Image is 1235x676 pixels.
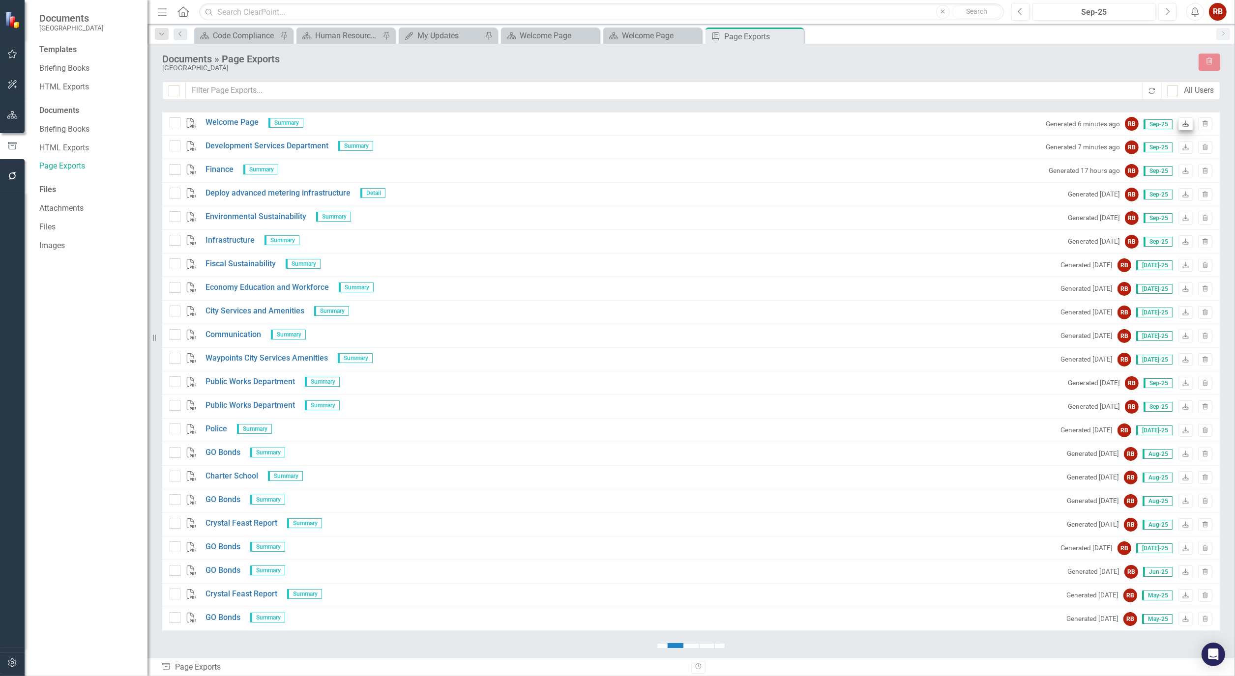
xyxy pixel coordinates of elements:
div: All Users [1184,85,1214,96]
a: GO Bonds [206,541,240,553]
span: May-25 [1142,591,1173,600]
a: GO Bonds [206,612,240,623]
a: Public Works Department [206,376,295,388]
span: Summary [287,518,322,528]
span: Summary [305,377,340,387]
small: Generated [DATE] [1066,614,1118,623]
div: Human Resources Analytics Dashboard [315,29,380,42]
span: Summary [314,306,349,316]
div: Sep-25 [1036,6,1152,18]
div: Code Compliance [213,29,278,42]
a: Development Services Department [206,141,328,152]
div: RB [1124,447,1138,461]
small: Generated 17 hours ago [1049,166,1120,175]
small: Generated [DATE] [1066,591,1118,600]
div: RB [1117,423,1131,437]
span: Summary [271,330,306,339]
div: RB [1125,235,1139,249]
span: [DATE]-25 [1136,284,1173,294]
span: Summary [250,542,285,552]
img: ClearPoint Strategy [5,11,22,28]
small: Generated [DATE] [1068,378,1120,388]
span: Summary [250,495,285,505]
span: [DATE]-25 [1136,355,1173,365]
small: Generated 7 minutes ago [1046,142,1120,152]
span: Summary [305,400,340,410]
a: Code Compliance [197,29,278,42]
small: Generated [DATE] [1060,260,1113,270]
span: Detail [360,188,385,198]
span: Documents [39,12,104,24]
span: Jun-25 [1143,567,1173,577]
a: Welcome Page [606,29,699,42]
div: RB [1117,541,1131,555]
span: 1 [668,643,683,660]
small: Generated [DATE] [1060,308,1113,317]
span: Summary [286,259,321,269]
span: Summary [338,141,373,151]
a: City Services and Amenities [206,306,304,317]
div: Page Exports [724,30,801,43]
div: RB [1124,471,1138,484]
span: Aug-25 [1143,496,1173,506]
a: Charter School [206,471,258,482]
div: RB [1125,400,1139,414]
span: ‹ [661,647,664,656]
small: Generated [DATE] [1067,520,1119,529]
div: RB [1117,258,1131,272]
small: Generated [DATE] [1067,567,1119,576]
span: › [719,647,721,656]
a: Economy Education and Workforce [206,282,329,293]
span: [DATE]-25 [1136,543,1173,553]
span: Summary [243,165,278,174]
div: RB [1123,612,1137,626]
div: My Updates [417,29,482,42]
a: GO Bonds [206,447,240,458]
a: Files [39,222,138,233]
div: RB [1117,306,1131,319]
div: Files [39,184,138,196]
span: Summary [250,613,285,622]
a: Attachments [39,203,138,214]
a: Welcome Page [503,29,597,42]
div: Welcome Page [622,29,699,42]
span: Sep-25 [1144,119,1173,129]
a: Human Resources Analytics Dashboard [299,29,380,42]
a: Infrastructure [206,235,255,246]
button: Search [952,5,1001,19]
div: RB [1125,164,1139,178]
a: 3 [699,643,715,660]
small: Generated [DATE] [1067,496,1119,506]
div: RB [1123,589,1137,602]
span: Aug-25 [1143,520,1173,530]
a: HTML Exports [39,82,138,93]
div: RB [1124,494,1138,508]
span: Summary [250,565,285,575]
span: Aug-25 [1143,449,1173,459]
a: Page Exports [39,161,138,172]
a: Public Works Department [206,400,295,411]
span: Summary [268,471,303,481]
a: Communication [206,329,261,340]
span: Summary [339,282,374,292]
div: RB [1125,117,1139,131]
span: Sep-25 [1144,190,1173,199]
span: [DATE]-25 [1136,308,1173,317]
span: [DATE]-25 [1136,425,1173,435]
a: Crystal Feast Report [206,518,277,529]
div: RB [1117,353,1131,366]
a: Police [206,423,227,435]
a: HTML Exports [39,142,138,154]
a: Briefing Books [39,63,138,74]
small: Generated [DATE] [1068,402,1120,411]
small: Generated [DATE] [1060,284,1113,293]
span: Sep-25 [1144,142,1173,152]
span: May-25 [1142,614,1173,624]
a: Crystal Feast Report [206,589,277,600]
a: Finance [206,164,234,175]
span: Sep-25 [1144,213,1173,223]
small: Generated [DATE] [1068,237,1120,246]
a: Environmental Sustainability [206,211,306,223]
a: Waypoints City Services Amenities [206,353,328,364]
div: Open Intercom Messenger [1202,643,1225,666]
